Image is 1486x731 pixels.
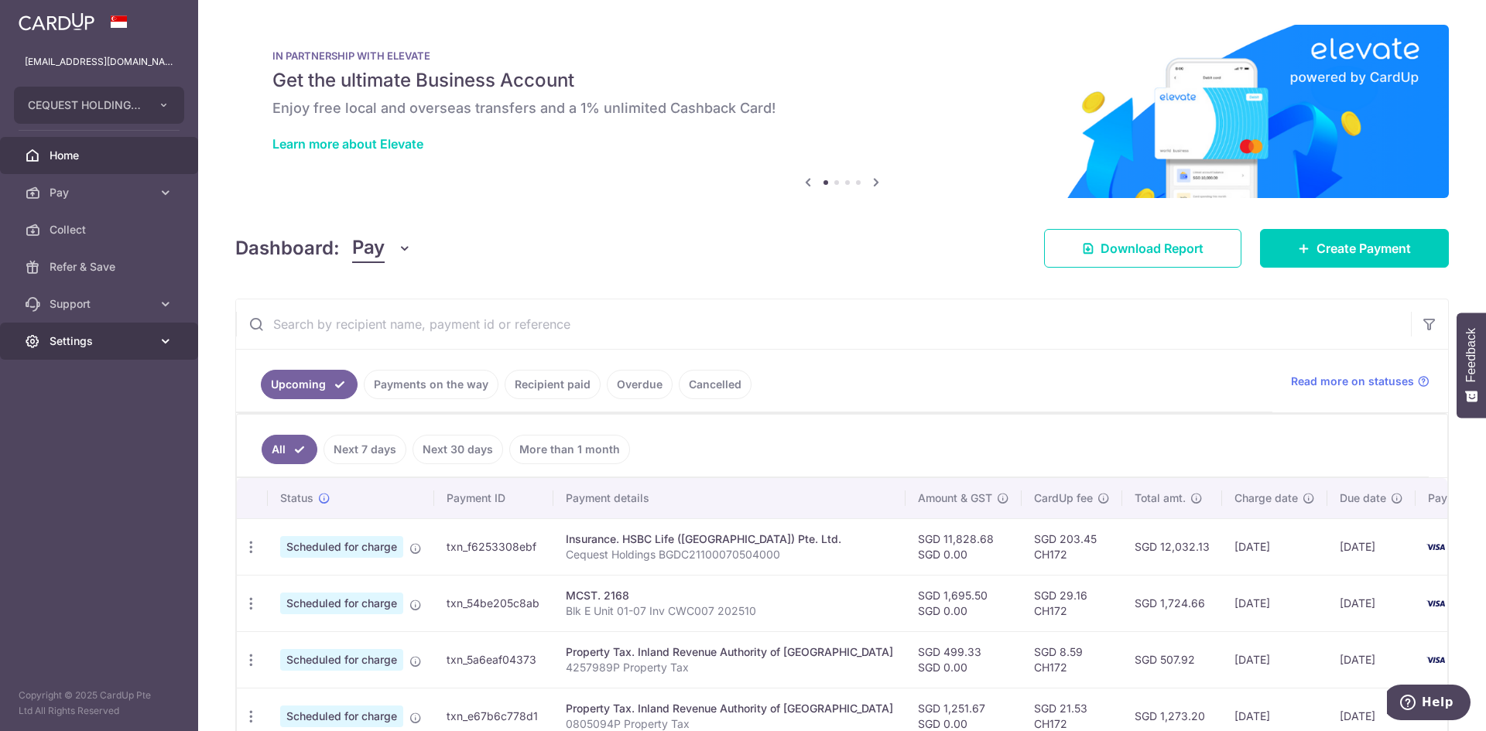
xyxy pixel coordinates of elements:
span: Amount & GST [918,490,992,506]
td: SGD 11,828.68 SGD 0.00 [906,518,1022,575]
th: Payment details [553,478,906,518]
img: Bank Card [1420,594,1451,613]
span: CardUp fee [1034,490,1093,506]
td: txn_f6253308ebf [434,518,553,575]
span: Due date [1340,490,1386,506]
p: 4257989P Property Tax [566,660,893,675]
a: Read more on statuses [1291,374,1430,389]
th: Payment ID [434,478,553,518]
img: CardUp [19,12,94,31]
td: txn_5a6eaf04373 [434,631,553,688]
td: SGD 1,724.66 [1122,575,1222,631]
iframe: Opens a widget where you can find more information [1387,685,1471,723]
a: Next 7 days [324,435,406,464]
span: Scheduled for charge [280,705,403,727]
a: Payments on the way [364,370,498,399]
td: [DATE] [1222,518,1327,575]
span: Total amt. [1135,490,1186,506]
td: SGD 29.16 CH172 [1022,575,1122,631]
button: CEQUEST HOLDINGS PTE. LTD. [14,87,184,124]
a: Upcoming [261,370,358,399]
span: Feedback [1464,328,1478,382]
h4: Dashboard: [235,234,340,262]
span: Settings [50,333,152,349]
a: More than 1 month [509,435,630,464]
td: [DATE] [1222,575,1327,631]
p: Blk E Unit 01-07 Inv CWC007 202510 [566,603,893,619]
p: IN PARTNERSHIP WITH ELEVATE [272,50,1412,62]
a: Overdue [607,370,673,399]
span: Collect [50,222,152,237]
span: CEQUEST HOLDINGS PTE. LTD. [28,97,142,113]
p: [EMAIL_ADDRESS][DOMAIN_NAME] [25,54,173,70]
span: Download Report [1101,239,1204,258]
div: MCST. 2168 [566,588,893,603]
a: Learn more about Elevate [272,136,423,152]
td: [DATE] [1222,631,1327,688]
button: Feedback - Show survey [1457,313,1486,418]
div: Insurance. HSBC Life ([GEOGRAPHIC_DATA]) Pte. Ltd. [566,531,893,547]
span: Refer & Save [50,259,152,275]
td: SGD 507.92 [1122,631,1222,688]
div: Property Tax. Inland Revenue Authority of [GEOGRAPHIC_DATA] [566,701,893,716]
td: SGD 1,695.50 SGD 0.00 [906,575,1022,631]
button: Pay [352,234,412,263]
span: Support [50,296,152,312]
span: Read more on statuses [1291,374,1414,389]
td: SGD 203.45 CH172 [1022,518,1122,575]
p: Cequest Holdings BGDC21100070504000 [566,547,893,562]
a: Download Report [1044,229,1241,268]
input: Search by recipient name, payment id or reference [236,299,1411,349]
a: Next 30 days [413,435,503,464]
td: [DATE] [1327,518,1416,575]
span: Status [280,490,313,506]
a: Create Payment [1260,229,1449,268]
a: Cancelled [679,370,752,399]
span: Charge date [1234,490,1298,506]
a: All [262,435,317,464]
h5: Get the ultimate Business Account [272,68,1412,93]
span: Home [50,148,152,163]
span: Scheduled for charge [280,593,403,614]
td: SGD 8.59 CH172 [1022,631,1122,688]
img: Bank Card [1420,651,1451,669]
a: Recipient paid [505,370,601,399]
h6: Enjoy free local and overseas transfers and a 1% unlimited Cashback Card! [272,99,1412,118]
span: Scheduled for charge [280,649,403,671]
td: SGD 499.33 SGD 0.00 [906,631,1022,688]
img: Renovation banner [235,25,1449,198]
td: txn_54be205c8ab [434,575,553,631]
img: Bank Card [1420,538,1451,556]
span: Pay [352,234,385,263]
span: Pay [50,185,152,200]
div: Property Tax. Inland Revenue Authority of [GEOGRAPHIC_DATA] [566,644,893,660]
td: [DATE] [1327,631,1416,688]
span: Scheduled for charge [280,536,403,558]
td: [DATE] [1327,575,1416,631]
td: SGD 12,032.13 [1122,518,1222,575]
span: Create Payment [1317,239,1411,258]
